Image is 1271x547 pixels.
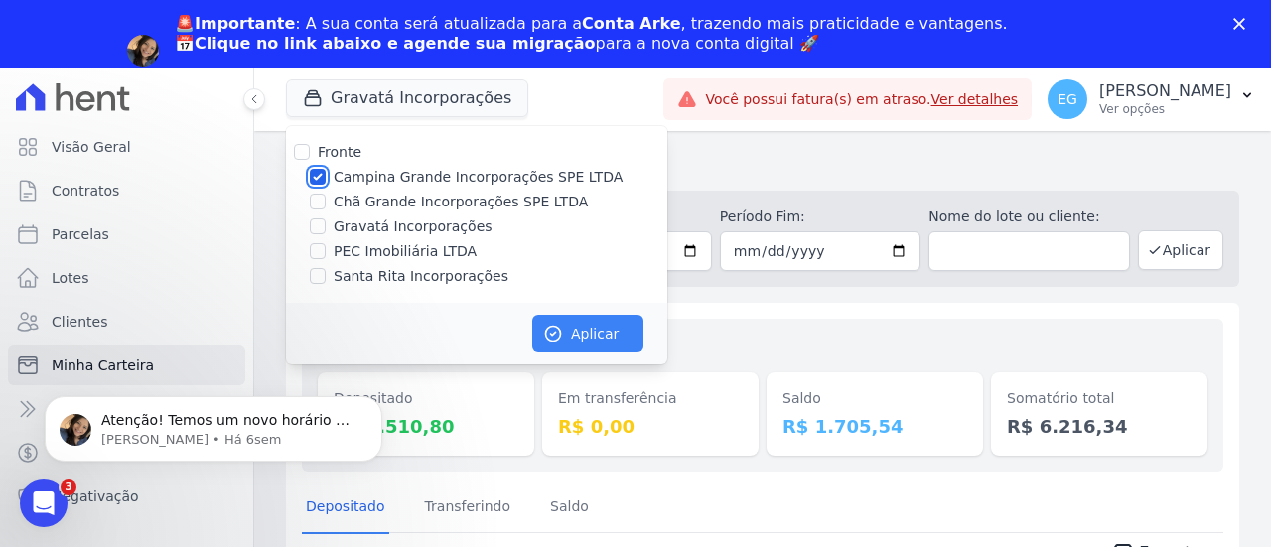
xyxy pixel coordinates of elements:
label: Período Fim: [720,206,920,227]
a: Parcelas [8,214,245,254]
a: Transferindo [421,482,515,534]
a: Agendar migração [175,66,339,87]
img: Profile image for Adriane [127,35,159,67]
dd: R$ 1.705,54 [782,413,967,440]
a: Depositado [302,482,389,534]
button: EG [PERSON_NAME] Ver opções [1032,71,1271,127]
iframe: Intercom notifications mensagem [15,354,412,493]
span: Lotes [52,268,89,288]
label: Nome do lote ou cliente: [928,206,1129,227]
a: Clientes [8,302,245,342]
div: : A sua conta será atualizada para a , trazendo mais praticidade e vantagens. 📅 para a nova conta... [175,14,1008,54]
span: Parcelas [52,224,109,244]
span: Contratos [52,181,119,201]
dt: Depositado [334,388,518,409]
label: Campina Grande Incorporações SPE LTDA [334,167,623,188]
label: Santa Rita Incorporações [334,266,508,287]
span: Clientes [52,312,107,332]
span: Você possui fatura(s) em atraso. [705,89,1018,110]
button: Gravatá Incorporações [286,79,528,117]
p: Ver opções [1099,101,1231,117]
a: Saldo [546,482,593,534]
b: Conta Arke [582,14,680,33]
span: 3 [61,479,76,495]
b: 🚨Importante [175,14,295,33]
a: Transferências [8,389,245,429]
a: Minha Carteira [8,345,245,385]
label: Chã Grande Incorporações SPE LTDA [334,192,588,212]
button: Aplicar [532,315,643,352]
a: Crédito [8,433,245,473]
a: Negativação [8,477,245,516]
a: Visão Geral [8,127,245,167]
div: Fechar [1233,18,1253,30]
dt: Saldo [782,388,967,409]
a: Lotes [8,258,245,298]
label: Gravatá Incorporações [334,216,493,237]
span: Visão Geral [52,137,131,157]
button: Aplicar [1138,230,1223,270]
span: EG [1058,92,1077,106]
label: Fronte [318,144,361,160]
b: Clique no link abaixo e agende sua migração [195,34,596,53]
dt: Em transferência [558,388,743,409]
span: Negativação [52,486,139,506]
iframe: Intercom live chat [20,479,68,527]
dd: R$ 0,00 [558,413,743,440]
h2: Minha Carteira [286,147,1239,183]
p: [PERSON_NAME] [1099,81,1231,101]
dd: R$ 6.216,34 [1007,413,1192,440]
dt: Somatório total [1007,388,1192,409]
a: Contratos [8,171,245,210]
label: PEC Imobiliária LTDA [334,241,477,262]
dd: R$ 4.510,80 [334,413,518,440]
a: Ver detalhes [931,91,1019,107]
